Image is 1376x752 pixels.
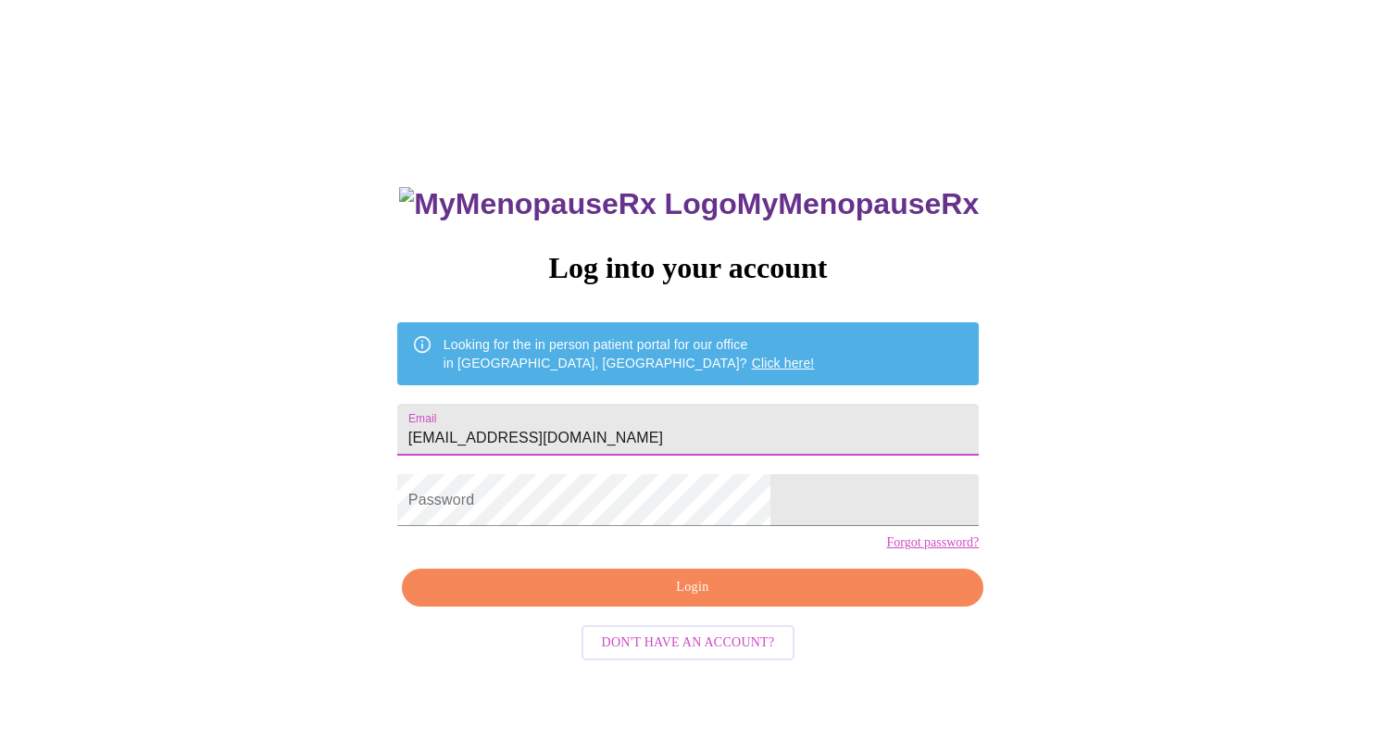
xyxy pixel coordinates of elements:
[602,632,775,655] span: Don't have an account?
[577,633,800,649] a: Don't have an account?
[582,625,795,661] button: Don't have an account?
[444,328,815,380] div: Looking for the in person patient portal for our office in [GEOGRAPHIC_DATA], [GEOGRAPHIC_DATA]?
[886,535,979,550] a: Forgot password?
[397,251,979,285] h3: Log into your account
[752,356,815,370] a: Click here!
[402,569,983,607] button: Login
[399,187,736,221] img: MyMenopauseRx Logo
[423,576,962,599] span: Login
[399,187,979,221] h3: MyMenopauseRx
